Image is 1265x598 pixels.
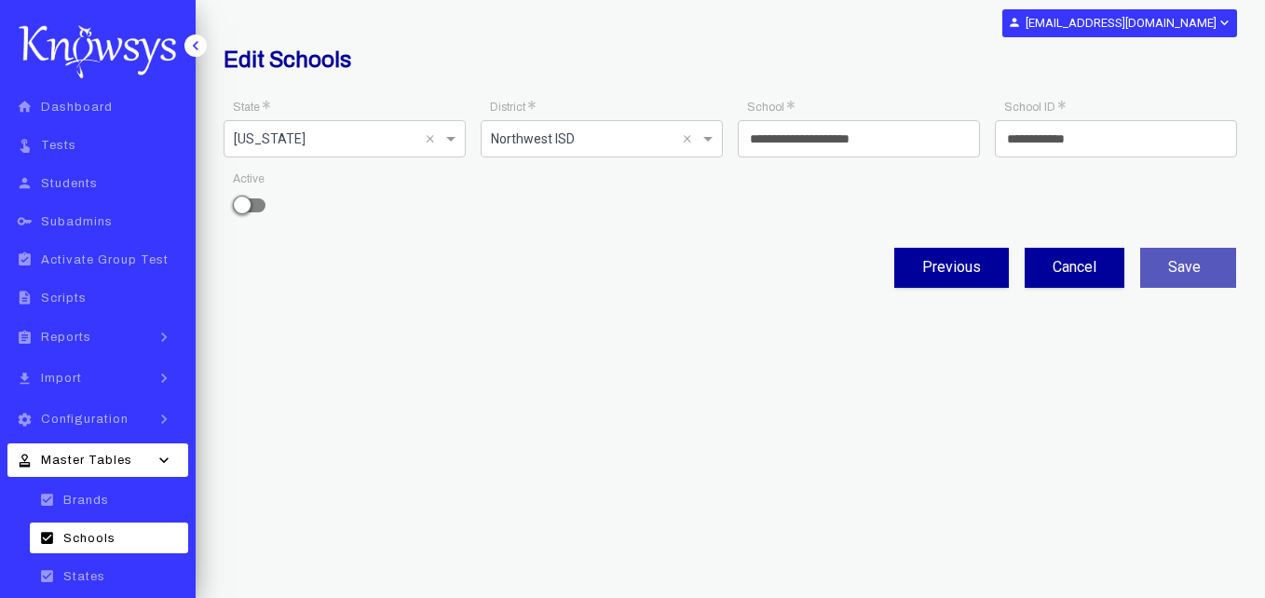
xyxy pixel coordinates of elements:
[41,101,113,114] span: Dashboard
[1217,15,1231,31] i: expand_more
[41,372,82,385] span: Import
[13,371,36,387] i: file_download
[490,101,535,114] app-required-indication: District
[41,215,113,228] span: Subadmins
[41,139,76,152] span: Tests
[13,290,36,306] i: description
[1004,101,1065,114] app-required-indication: School ID
[13,412,36,428] i: settings
[224,47,890,73] h2: Edit Schools
[63,532,116,545] span: Schools
[41,413,129,426] span: Configuration
[747,101,794,114] app-required-indication: School
[41,331,91,344] span: Reports
[150,328,178,347] i: keyboard_arrow_right
[13,99,36,115] i: home
[13,137,36,153] i: touch_app
[13,251,36,267] i: assignment_turned_in
[63,570,105,583] span: States
[35,568,59,584] i: check_box
[41,292,87,305] span: Scripts
[13,175,36,191] i: person
[35,492,59,508] i: check_box
[1008,16,1021,29] i: person
[13,453,36,469] i: approval
[150,451,178,469] i: keyboard_arrow_down
[683,128,699,150] span: Clear all
[13,330,36,346] i: assignment
[150,369,178,387] i: keyboard_arrow_right
[41,177,98,190] span: Students
[150,410,178,428] i: keyboard_arrow_right
[224,171,265,187] label: Active
[426,128,442,150] span: Clear all
[233,101,269,114] app-required-indication: State
[1025,248,1124,288] button: Cancel
[894,248,1009,288] button: Previous
[41,253,169,266] span: Activate Group Test
[41,454,132,467] span: Master Tables
[35,530,59,546] i: check_box
[186,36,205,55] i: keyboard_arrow_left
[63,494,109,507] span: Brands
[13,213,36,229] i: key
[1026,16,1217,30] b: [EMAIL_ADDRESS][DOMAIN_NAME]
